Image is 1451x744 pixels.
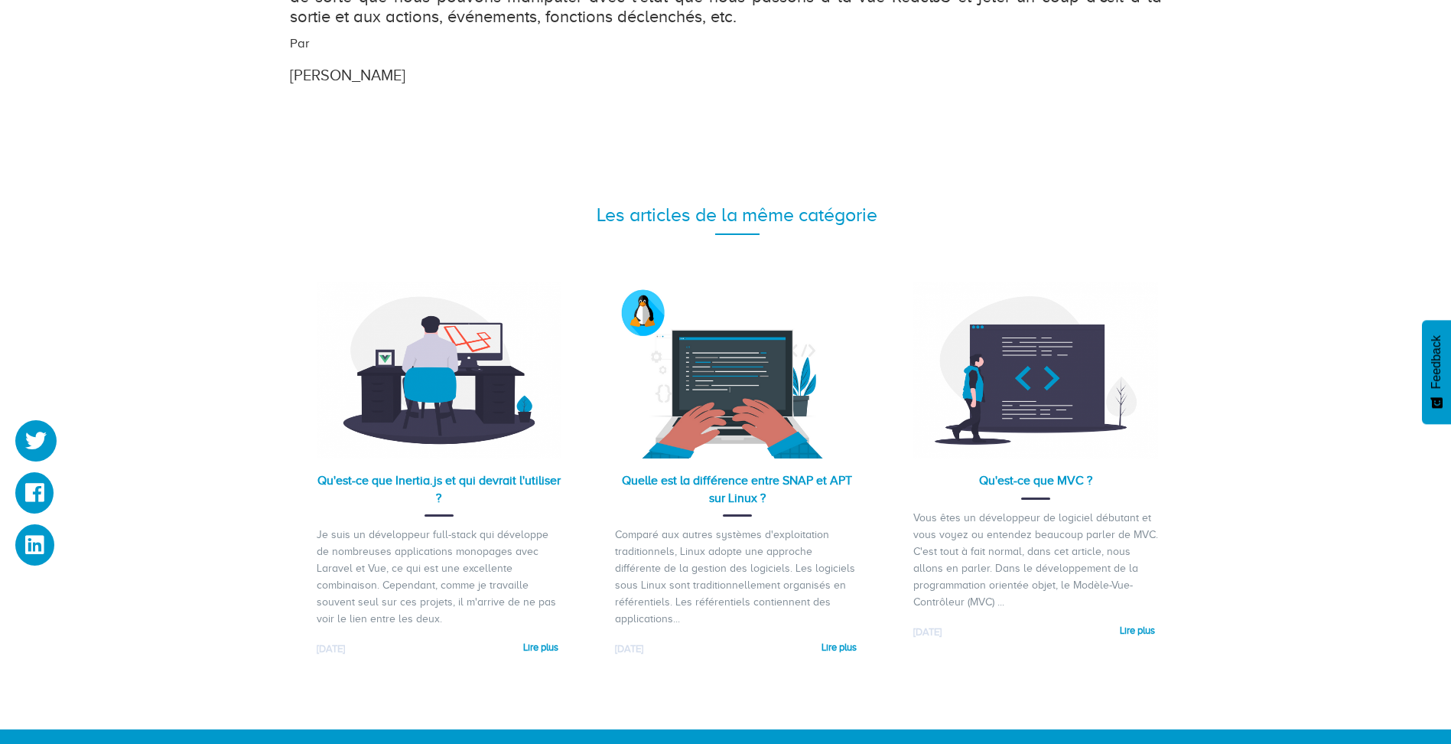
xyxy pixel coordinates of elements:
[290,67,1013,83] h3: [PERSON_NAME]
[622,474,852,505] a: Quelle est la différence entre SNAP et APT sur Linux ?
[821,637,857,659] a: Lire plus
[301,201,1173,229] div: Les articles de la même catégorie
[523,637,558,659] a: Lire plus
[913,282,1158,458] img: Qu'est-ce que MVC ?
[317,527,561,628] div: Je suis un développeur full-stack qui développe de nombreuses applications monopages avec Laravel...
[913,510,1158,611] div: Vous êtes un développeur de logiciel débutant et vous voyez ou entendez beaucoup parler de MVC. C...
[1430,335,1443,389] span: Feedback
[615,642,737,657] div: [DATE]
[615,527,860,628] div: Comparé aux autres systèmes d'exploitation traditionnels, Linux adopte une approche différente de...
[278,34,1024,86] div: Par
[317,282,561,458] img: Qu'est-ce que Inertia.js et qui devrait l'utiliser ?
[317,474,561,505] a: Qu'est-ce que Inertia.js et qui devrait l'utiliser ?
[979,474,1092,488] a: Qu'est-ce que MVC ?
[1120,620,1155,642] a: Lire plus
[913,625,1036,640] div: [DATE]
[615,282,860,458] img: Quelle est la différence entre SNAP et APT sur Linux ?
[317,642,439,657] div: [DATE]
[1422,320,1451,424] button: Feedback - Afficher l’enquête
